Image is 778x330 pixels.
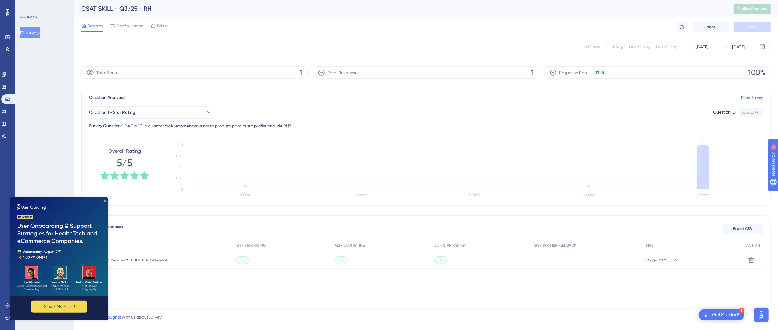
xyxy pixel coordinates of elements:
div: [DATE] [732,43,745,50]
span: 1 [300,68,302,78]
div: Survey Question: [89,122,122,130]
span: 23 ago. 2025, 15:29 [645,258,677,263]
div: Question ID: [713,108,736,116]
tspan: 1 [182,143,183,147]
text: 1 Star [241,193,250,197]
text: 3 Stars [469,193,481,197]
a: Reset Survey [741,95,763,100]
div: 5838cd99... [742,110,760,115]
span: 5 [241,258,244,263]
span: Q4 - WRITTEN FEEDBACK [534,243,576,248]
tspan: 0 [181,187,183,191]
div: 1 [739,308,744,313]
button: Cancel [692,22,729,32]
button: Export CSV [723,224,763,234]
button: Surveys [20,27,40,38]
tspan: 0.75 [176,154,183,158]
span: 1 [531,68,534,78]
iframe: UserGuiding AI Assistant Launcher [752,306,771,324]
text: 5 Stars [697,193,709,197]
span: Total Responses [328,69,359,76]
text: 2 Stars [354,193,366,197]
text: 4 Stars [583,193,595,197]
span: Reports [87,22,103,30]
button: Publish Changes [734,4,771,14]
tspan: 0 [473,183,476,189]
div: All Times [585,44,600,49]
div: with us about Survey . [81,313,162,321]
button: Question 1 - Star Rating [89,106,212,119]
span: Question 1 - Star Rating [89,109,135,116]
span: 5 [440,258,442,263]
span: Q1 - STAR RATING [236,243,266,248]
span: Editor [157,22,168,30]
div: CSAT SKILL - Q3/25 - RH [81,4,718,13]
span: Q3 - STAR RATING [434,243,465,248]
div: FEEDBACK [20,15,38,20]
span: 33 [596,70,599,75]
tspan: 1 [702,139,704,145]
div: 4 [43,3,45,8]
span: De 0 a 10, o quanto você recomendaria nosso produto para outro profissional de RH? [124,122,291,130]
span: Response Rate [559,69,589,76]
span: Publish Changes [737,6,767,11]
span: 100% [748,68,765,78]
div: [DATE] [696,43,708,50]
span: Export CSV [733,226,753,231]
span: 5 [340,258,342,263]
span: Cancel [704,25,717,30]
span: Overall Rating [108,147,141,155]
span: TIME [645,243,653,248]
span: Question Analytics [89,94,125,101]
div: - [534,257,639,263]
span: 5/5 [117,156,133,170]
tspan: 0.25 [176,176,183,180]
img: launcher-image-alternative-text [702,311,710,319]
div: Open Get Started! checklist, remaining modules: 1 [699,309,744,320]
span: ACTION [746,243,760,248]
span: Need Help? [14,2,38,9]
span: Configuration [116,22,143,30]
div: Close Preview [94,2,96,5]
tspan: 0 [358,183,361,189]
span: Save [748,25,756,30]
div: Last 30 Days [629,44,651,49]
button: ✨ Save My Spot!✨ [21,103,77,115]
tspan: 0 [587,183,590,189]
div: Last 7 Days [604,44,624,49]
span: a9c2aa83-246a-4225-bd09-b0c714e2ada1 [92,258,167,263]
tspan: 0.5 [178,165,183,169]
span: Total Seen [96,69,117,76]
button: Save [734,22,771,32]
div: Last 90 Days [656,44,678,49]
tspan: 0 [244,183,247,189]
div: Get Started! [712,312,739,318]
span: Q2 - STAR RATING [335,243,365,248]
